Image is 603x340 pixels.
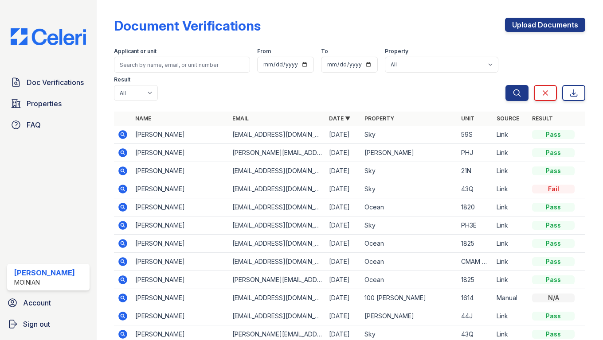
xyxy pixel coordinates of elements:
[132,162,228,180] td: [PERSON_NAME]
[325,289,361,307] td: [DATE]
[132,253,228,271] td: [PERSON_NAME]
[132,216,228,235] td: [PERSON_NAME]
[23,319,50,329] span: Sign out
[229,216,325,235] td: [EMAIL_ADDRESS][DOMAIN_NAME]
[132,126,228,144] td: [PERSON_NAME]
[14,267,75,278] div: [PERSON_NAME]
[532,294,575,302] div: N/A
[132,144,228,162] td: [PERSON_NAME]
[114,57,250,73] input: Search by name, email, or unit number
[493,126,529,144] td: Link
[361,216,458,235] td: Sky
[497,115,519,122] a: Source
[361,180,458,198] td: Sky
[458,126,493,144] td: 59S
[493,289,529,307] td: Manual
[229,307,325,325] td: [EMAIL_ADDRESS][DOMAIN_NAME]
[458,198,493,216] td: 1820
[361,198,458,216] td: Ocean
[493,162,529,180] td: Link
[493,180,529,198] td: Link
[458,253,493,271] td: CMAM 83E-13890
[532,330,575,339] div: Pass
[257,48,271,55] label: From
[7,95,90,112] a: Properties
[361,162,458,180] td: Sky
[132,307,228,325] td: [PERSON_NAME]
[458,235,493,253] td: 1825
[232,115,249,122] a: Email
[321,48,328,55] label: To
[361,271,458,289] td: Ocean
[361,126,458,144] td: Sky
[325,198,361,216] td: [DATE]
[532,257,575,266] div: Pass
[361,144,458,162] td: [PERSON_NAME]
[7,73,90,91] a: Doc Verifications
[458,289,493,307] td: 1614
[132,180,228,198] td: [PERSON_NAME]
[532,312,575,321] div: Pass
[229,235,325,253] td: [EMAIL_ADDRESS][DOMAIN_NAME]
[493,198,529,216] td: Link
[27,120,41,130] span: FAQ
[325,307,361,325] td: [DATE]
[325,144,361,162] td: [DATE]
[132,289,228,307] td: [PERSON_NAME]
[14,278,75,287] div: Moinian
[229,162,325,180] td: [EMAIL_ADDRESS][DOMAIN_NAME]
[229,198,325,216] td: [EMAIL_ADDRESS][DOMAIN_NAME]
[325,126,361,144] td: [DATE]
[532,166,575,175] div: Pass
[27,98,62,109] span: Properties
[135,115,151,122] a: Name
[458,144,493,162] td: PHJ
[493,253,529,271] td: Link
[132,271,228,289] td: [PERSON_NAME]
[493,307,529,325] td: Link
[532,203,575,212] div: Pass
[532,185,575,193] div: Fail
[229,253,325,271] td: [EMAIL_ADDRESS][DOMAIN_NAME]
[4,315,93,333] a: Sign out
[361,307,458,325] td: [PERSON_NAME]
[329,115,350,122] a: Date ▼
[361,253,458,271] td: Ocean
[532,275,575,284] div: Pass
[132,198,228,216] td: [PERSON_NAME]
[4,294,93,312] a: Account
[4,28,93,45] img: CE_Logo_Blue-a8612792a0a2168367f1c8372b55b34899dd931a85d93a1a3d3e32e68fde9ad4.png
[325,216,361,235] td: [DATE]
[458,307,493,325] td: 44J
[458,180,493,198] td: 43Q
[325,271,361,289] td: [DATE]
[532,115,553,122] a: Result
[532,239,575,248] div: Pass
[493,235,529,253] td: Link
[532,148,575,157] div: Pass
[114,48,157,55] label: Applicant or unit
[361,289,458,307] td: 100 [PERSON_NAME]
[493,271,529,289] td: Link
[325,162,361,180] td: [DATE]
[229,289,325,307] td: [EMAIL_ADDRESS][DOMAIN_NAME]
[132,235,228,253] td: [PERSON_NAME]
[229,144,325,162] td: [PERSON_NAME][EMAIL_ADDRESS][DOMAIN_NAME]
[532,221,575,230] div: Pass
[458,216,493,235] td: PH3E
[229,271,325,289] td: [PERSON_NAME][EMAIL_ADDRESS][DOMAIN_NAME]
[114,18,261,34] div: Document Verifications
[385,48,408,55] label: Property
[364,115,394,122] a: Property
[325,180,361,198] td: [DATE]
[505,18,585,32] a: Upload Documents
[325,253,361,271] td: [DATE]
[7,116,90,134] a: FAQ
[27,77,84,88] span: Doc Verifications
[114,76,130,83] label: Result
[458,162,493,180] td: 21N
[229,180,325,198] td: [EMAIL_ADDRESS][DOMAIN_NAME]
[229,126,325,144] td: [EMAIL_ADDRESS][DOMAIN_NAME]
[325,235,361,253] td: [DATE]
